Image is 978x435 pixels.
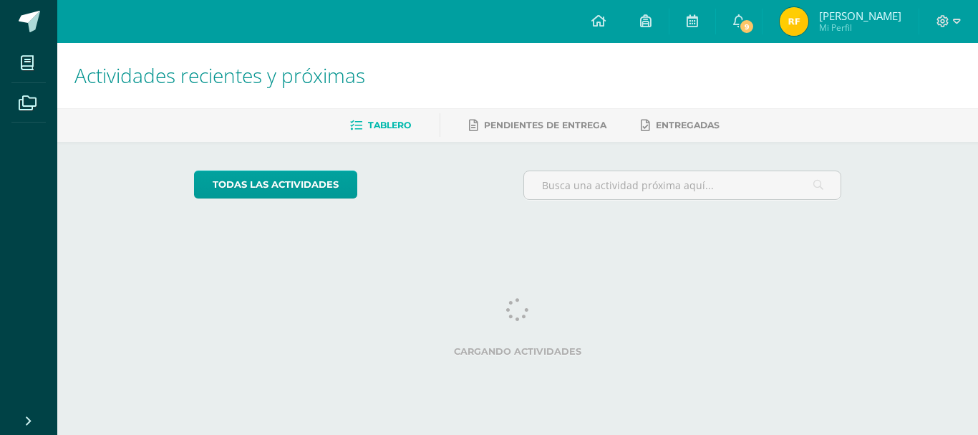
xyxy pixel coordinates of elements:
span: Pendientes de entrega [484,120,606,130]
a: Pendientes de entrega [469,114,606,137]
a: todas las Actividades [194,171,357,199]
input: Busca una actividad próxima aquí... [524,171,841,199]
label: Cargando actividades [194,346,842,357]
a: Entregadas [641,114,720,137]
span: Tablero [368,120,411,130]
a: Tablero [350,114,411,137]
span: [PERSON_NAME] [819,9,901,23]
span: 9 [739,19,755,34]
span: Actividades recientes y próximas [74,62,365,89]
img: e1567eae802b5d2847eb001fd836300b.png [780,7,808,36]
span: Mi Perfil [819,21,901,34]
span: Entregadas [656,120,720,130]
